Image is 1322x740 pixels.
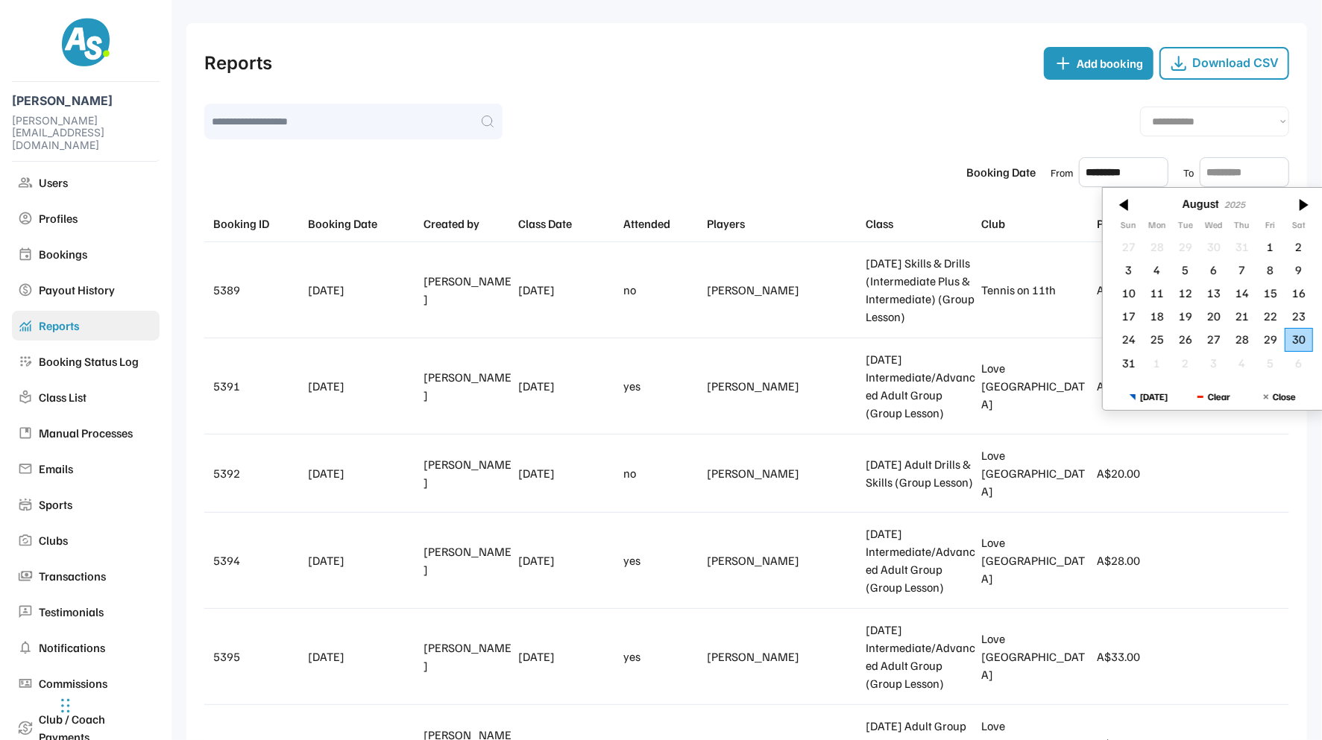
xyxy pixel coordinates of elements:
[1228,282,1256,305] div: 8/14/2025
[18,247,33,262] img: event_24dp_909090_FILL0_wght400_GRAD0_opsz24.svg
[424,543,512,578] div: [PERSON_NAME]
[623,648,701,665] div: yes
[18,282,33,297] img: paid_24dp_909090_FILL0_wght400_GRAD0_opsz24.svg
[1143,259,1171,282] div: 8/04/2025
[1200,235,1228,259] div: 7/30/2025
[1256,220,1285,235] th: Friday
[866,621,975,692] div: [DATE] Intermediate/Advanced Adult Group (Group Lesson)
[18,640,33,655] img: notifications_24dp_909090_FILL0_wght400_GRAD0_opsz24.svg
[1171,220,1200,235] th: Tuesday
[1115,282,1143,305] div: 8/10/2025
[518,377,617,395] div: [DATE]
[12,115,160,152] div: [PERSON_NAME][EMAIL_ADDRESS][DOMAIN_NAME]
[981,534,1091,587] div: Love [GEOGRAPHIC_DATA]
[308,464,418,482] div: [DATE]
[308,551,418,569] div: [DATE]
[213,648,302,665] div: 5395
[18,175,33,190] img: group_24dp_909090_FILL0_wght400_GRAD0_opsz24.svg
[1228,220,1256,235] th: Thursday
[1247,384,1312,410] button: Close
[18,533,33,548] img: party_mode_24dp_909090_FILL0_wght400_GRAD0_opsz24.svg
[1200,351,1228,374] div: 9/03/2025
[1285,328,1313,351] div: 8/30/2025
[1285,259,1313,282] div: 8/09/2025
[1285,282,1313,305] div: 8/16/2025
[18,318,33,333] img: monitoring_24dp_2596BE_FILL0_wght400_GRAD0_opsz24.svg
[1143,220,1171,235] th: Monday
[18,461,33,476] img: mail_24dp_909090_FILL0_wght400_GRAD0_opsz24.svg
[213,551,302,569] div: 5394
[39,424,154,442] div: Manual Processes
[623,215,701,233] div: Attended
[1171,328,1200,351] div: 8/26/2025
[39,603,154,621] div: Testimonials
[518,464,617,482] div: [DATE]
[213,377,302,395] div: 5391
[18,604,33,619] img: 3p_24dp_909090_FILL0_wght400_GRAD0_opsz24.svg
[1115,384,1181,410] button: [DATE]
[1228,259,1256,282] div: 8/07/2025
[623,377,701,395] div: yes
[1285,351,1313,374] div: 9/06/2025
[1115,328,1143,351] div: 8/24/2025
[1181,384,1247,410] button: Clear
[1115,305,1143,328] div: 8/17/2025
[424,639,512,674] div: [PERSON_NAME]
[1051,165,1073,180] div: From
[1183,197,1219,211] div: August
[966,163,1036,181] div: Booking Date
[1143,282,1171,305] div: 8/11/2025
[1115,259,1143,282] div: 8/03/2025
[707,551,860,569] div: [PERSON_NAME]
[1098,648,1186,665] div: A$33.00
[623,464,701,482] div: no
[1228,351,1256,374] div: 9/04/2025
[39,567,154,585] div: Transactions
[18,569,33,584] img: payments_24dp_909090_FILL0_wght400_GRAD0_opsz24.svg
[1285,305,1313,328] div: 8/23/2025
[39,317,154,335] div: Reports
[866,215,975,233] div: Class
[707,648,860,665] div: [PERSON_NAME]
[866,455,975,491] div: [DATE] Adult Drills & Skills (Group Lesson)
[1256,305,1285,328] div: 8/22/2025
[981,446,1091,500] div: Love [GEOGRAPHIC_DATA]
[707,377,860,395] div: [PERSON_NAME]
[981,281,1091,299] div: Tennis on 11th
[1143,328,1171,351] div: 8/25/2025
[1200,328,1228,351] div: 8/27/2025
[62,18,110,66] img: AS-100x100%402x.png
[1256,351,1285,374] div: 9/05/2025
[518,281,617,299] div: [DATE]
[1256,235,1285,259] div: 8/01/2025
[1077,54,1143,72] div: Add booking
[1256,259,1285,282] div: 8/08/2025
[39,174,154,192] div: Users
[1098,215,1186,233] div: Price
[1115,351,1143,374] div: 8/31/2025
[981,359,1091,413] div: Love [GEOGRAPHIC_DATA]
[308,648,418,665] div: [DATE]
[707,215,860,233] div: Players
[518,648,617,665] div: [DATE]
[213,464,302,482] div: 5392
[39,281,154,299] div: Payout History
[1115,220,1143,235] th: Sunday
[707,464,860,482] div: [PERSON_NAME]
[1285,220,1313,235] th: Saturday
[39,674,154,692] div: Commissions
[1098,281,1186,299] div: A$24.00
[1200,282,1228,305] div: 8/13/2025
[39,496,154,513] div: Sports
[1171,305,1200,328] div: 8/19/2025
[1143,351,1171,374] div: 9/01/2025
[866,254,975,326] div: [DATE] Skills & Drills (Intermediate Plus & Intermediate) (Group Lesson)
[308,377,418,395] div: [DATE]
[707,281,860,299] div: [PERSON_NAME]
[204,50,272,77] div: Reports
[39,209,154,227] div: Profiles
[1143,235,1171,259] div: 7/28/2025
[1228,305,1256,328] div: 8/21/2025
[213,215,302,233] div: Booking ID
[1200,220,1228,235] th: Wednesday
